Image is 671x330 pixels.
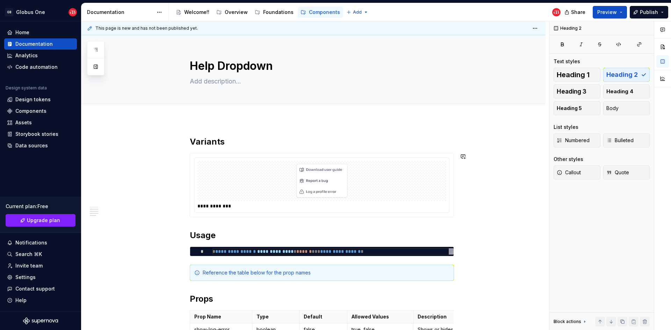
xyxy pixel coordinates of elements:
[252,7,296,18] a: Foundations
[554,124,578,131] div: List styles
[597,9,617,16] span: Preview
[557,105,582,112] span: Heading 5
[4,105,77,117] a: Components
[309,9,340,16] div: Components
[606,137,634,144] span: Bulleted
[561,6,590,19] button: Share
[557,71,590,78] span: Heading 1
[4,38,77,50] a: Documentation
[15,239,47,246] div: Notifications
[27,217,60,224] span: Upgrade plan
[4,27,77,38] a: Home
[15,142,48,149] div: Data sources
[554,317,587,327] div: Block actions
[4,94,77,105] a: Design tokens
[15,131,58,138] div: Storybook stories
[606,88,633,95] span: Heading 4
[4,61,77,73] a: Code automation
[23,317,58,324] svg: Supernova Logo
[554,68,600,82] button: Heading 1
[68,8,77,16] img: Globus Bank UX Team
[15,29,29,36] div: Home
[1,5,80,20] button: GBGlobus OneGlobus Bank UX Team
[190,136,454,147] h2: Variants
[173,7,212,18] a: Welcome!!
[4,295,77,306] button: Help
[603,101,650,115] button: Body
[188,58,453,74] textarea: Help Dropdown
[554,85,600,98] button: Heading 3
[4,50,77,61] a: Analytics
[593,6,627,19] button: Preview
[173,5,343,19] div: Page tree
[15,251,42,258] div: Search ⌘K
[4,283,77,294] button: Contact support
[554,133,600,147] button: Numbered
[4,260,77,271] a: Invite team
[603,166,650,179] button: Quote
[571,9,585,16] span: Share
[557,137,590,144] span: Numbered
[6,214,75,227] button: Upgrade plan
[298,7,343,18] a: Components
[603,85,650,98] button: Heading 4
[344,7,370,17] button: Add
[15,108,46,115] div: Components
[557,88,586,95] span: Heading 3
[552,8,561,16] img: Globus Bank UX Team
[4,117,77,128] a: Assets
[352,313,409,320] p: Allowed Values
[4,237,77,248] button: Notifications
[557,169,581,176] span: Callout
[606,169,629,176] span: Quote
[554,58,580,65] div: Text styles
[190,293,454,305] h2: Props
[6,203,75,210] div: Current plan : Free
[4,140,77,151] a: Data sources
[263,9,294,16] div: Foundations
[15,285,55,292] div: Contact support
[630,6,668,19] button: Publish
[203,269,449,276] div: Reference the table below for the prop names
[16,9,45,16] div: Globus One
[15,41,53,47] div: Documentation
[214,7,251,18] a: Overview
[15,297,27,304] div: Help
[15,262,43,269] div: Invite team
[554,101,600,115] button: Heading 5
[257,313,295,320] p: Type
[184,9,209,16] div: Welcome!!
[554,156,583,163] div: Other styles
[15,96,51,103] div: Design tokens
[194,313,248,320] p: Prop Name
[190,230,454,241] h2: Usage
[4,249,77,260] button: Search ⌘K
[15,274,36,281] div: Settings
[353,9,362,15] span: Add
[640,9,658,16] span: Publish
[87,9,153,16] div: Documentation
[95,25,198,31] span: This page is new and has not been published yet.
[603,133,650,147] button: Bulleted
[4,272,77,283] a: Settings
[15,64,58,71] div: Code automation
[606,105,619,112] span: Body
[15,52,38,59] div: Analytics
[418,313,494,320] p: Description
[554,166,600,179] button: Callout
[15,119,32,126] div: Assets
[6,85,47,91] div: Design system data
[225,9,248,16] div: Overview
[4,129,77,140] a: Storybook stories
[304,313,343,320] p: Default
[5,8,13,16] div: GB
